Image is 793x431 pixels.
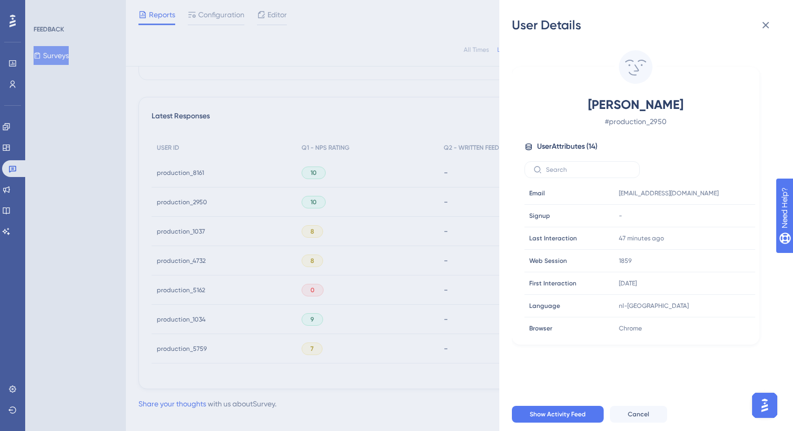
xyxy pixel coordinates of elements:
[529,234,577,242] span: Last Interaction
[529,257,567,265] span: Web Session
[619,212,622,220] span: -
[619,280,637,287] time: [DATE]
[546,166,631,173] input: Search
[529,302,560,310] span: Language
[529,279,576,288] span: First Interaction
[543,96,728,113] span: [PERSON_NAME]
[628,410,649,418] span: Cancel
[537,140,597,153] span: User Attributes ( 14 )
[512,17,780,34] div: User Details
[749,390,780,421] iframe: UserGuiding AI Assistant Launcher
[619,235,664,242] time: 47 minutes ago
[619,257,631,265] span: 1859
[619,324,642,333] span: Chrome
[512,406,604,423] button: Show Activity Feed
[529,324,552,333] span: Browser
[619,189,719,197] span: [EMAIL_ADDRESS][DOMAIN_NAME]
[543,115,728,128] span: # production_2950
[529,212,550,220] span: Signup
[25,3,66,15] span: Need Help?
[610,406,667,423] button: Cancel
[619,302,689,310] span: nl-[GEOGRAPHIC_DATA]
[529,189,545,197] span: Email
[530,410,586,418] span: Show Activity Feed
